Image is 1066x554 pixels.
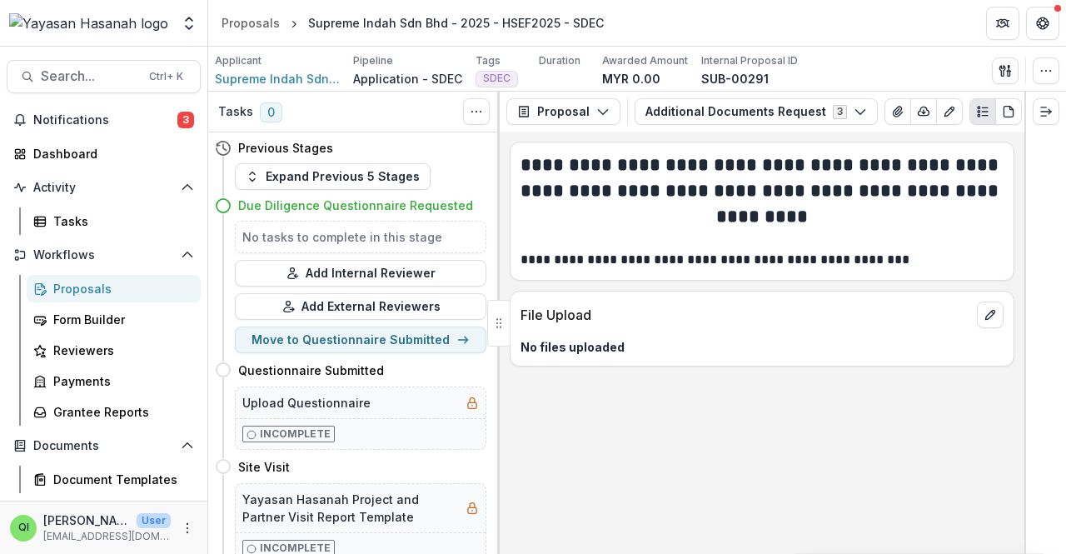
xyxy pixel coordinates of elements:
[308,14,604,32] div: Supreme Indah Sdn Bhd - 2025 - HSEF2025 - SDEC
[977,302,1004,328] button: edit
[215,53,262,68] p: Applicant
[43,529,171,544] p: [EMAIL_ADDRESS][DOMAIN_NAME]
[33,113,177,127] span: Notifications
[33,181,174,195] span: Activity
[215,70,340,87] a: Supreme Indah Sdn Bhd
[53,280,187,297] div: Proposals
[701,53,798,68] p: Internal Proposal ID
[215,11,610,35] nav: breadcrumb
[521,338,1004,356] p: No files uploaded
[884,98,911,125] button: View Attached Files
[635,98,878,125] button: Additional Documents Request3
[235,163,431,190] button: Expand Previous 5 Stages
[27,367,201,395] a: Payments
[215,11,286,35] a: Proposals
[27,207,201,235] a: Tasks
[260,102,282,122] span: 0
[242,228,479,246] h5: No tasks to complete in this stage
[701,70,769,87] p: SUB-00291
[260,427,331,442] p: Incomplete
[146,67,187,86] div: Ctrl + K
[1026,7,1059,40] button: Get Help
[7,174,201,201] button: Open Activity
[9,13,168,33] img: Yayasan Hasanah logo
[539,53,580,68] p: Duration
[7,60,201,93] button: Search...
[986,7,1019,40] button: Partners
[41,68,139,84] span: Search...
[463,98,490,125] button: Toggle View Cancelled Tasks
[235,293,486,320] button: Add External Reviewers
[7,500,201,527] button: Open Contacts
[177,7,201,40] button: Open entity switcher
[27,466,201,493] a: Document Templates
[53,471,187,488] div: Document Templates
[995,98,1022,125] button: PDF view
[33,248,174,262] span: Workflows
[506,98,620,125] button: Proposal
[177,112,194,128] span: 3
[53,372,187,390] div: Payments
[235,327,486,353] button: Move to Questionnaire Submitted
[1033,98,1059,125] button: Expand right
[7,432,201,459] button: Open Documents
[27,337,201,364] a: Reviewers
[242,394,371,412] h5: Upload Questionnaire
[242,491,459,526] h5: Yayasan Hasanah Project and Partner Visit Report Template
[33,145,187,162] div: Dashboard
[353,70,462,87] p: Application - SDEC
[7,242,201,268] button: Open Workflows
[137,513,171,528] p: User
[53,342,187,359] div: Reviewers
[602,70,660,87] p: MYR 0.00
[53,403,187,421] div: Grantee Reports
[222,14,280,32] div: Proposals
[353,53,393,68] p: Pipeline
[27,398,201,426] a: Grantee Reports
[7,140,201,167] a: Dashboard
[936,98,963,125] button: Edit as form
[483,72,511,84] span: SDEC
[53,212,187,230] div: Tasks
[7,107,201,133] button: Notifications3
[238,139,333,157] h4: Previous Stages
[602,53,688,68] p: Awarded Amount
[27,306,201,333] a: Form Builder
[238,197,473,214] h4: Due Diligence Questionnaire Requested
[177,518,197,538] button: More
[521,305,970,325] p: File Upload
[27,275,201,302] a: Proposals
[238,362,384,379] h4: Questionnaire Submitted
[33,439,174,453] span: Documents
[476,53,501,68] p: Tags
[235,260,486,287] button: Add Internal Reviewer
[43,512,130,529] p: [PERSON_NAME]
[238,458,290,476] h4: Site Visit
[53,311,187,328] div: Form Builder
[18,522,29,533] div: Qistina Izahan
[218,105,253,119] h3: Tasks
[969,98,996,125] button: Plaintext view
